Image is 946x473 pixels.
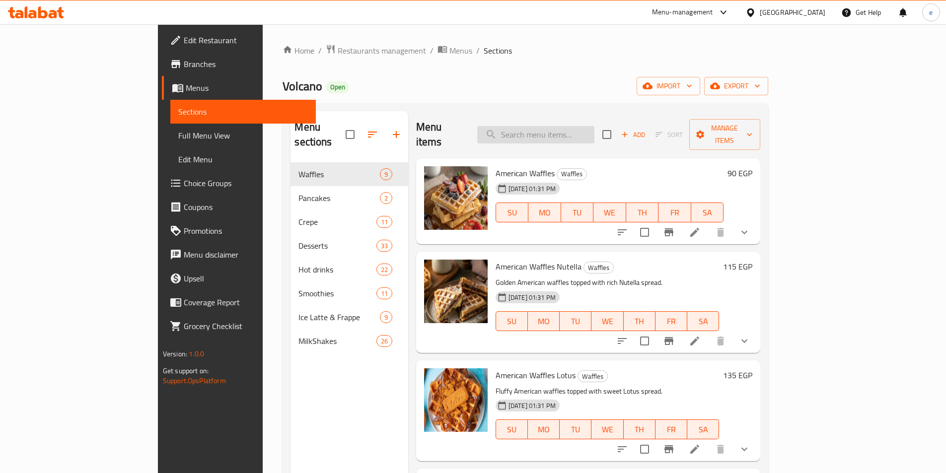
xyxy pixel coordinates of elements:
span: Edit Restaurant [184,34,308,46]
div: Desserts33 [291,234,408,258]
span: Pancakes [298,192,379,204]
span: Get support on: [163,364,209,377]
span: Upsell [184,272,308,284]
button: sort-choices [610,437,634,461]
span: Crepe [298,216,376,228]
img: American Waffles Nutella [424,260,488,323]
h6: 115 EGP [723,260,752,273]
div: items [380,192,392,204]
button: show more [732,329,756,353]
button: TH [624,419,655,439]
button: SU [496,203,528,222]
button: SA [687,419,719,439]
span: SA [691,422,715,437]
span: 11 [377,217,392,227]
span: Select all sections [340,124,361,145]
span: Version: [163,347,187,360]
span: WE [597,205,622,220]
a: Branches [162,52,316,76]
span: 1.0.0 [189,347,204,360]
span: e [929,7,933,18]
span: Add [620,129,647,140]
button: MO [528,419,560,439]
span: Coverage Report [184,296,308,308]
div: Ice Latte & Frappe9 [291,305,408,329]
span: MO [532,314,556,329]
div: items [376,216,392,228]
span: SA [695,205,720,220]
div: Hot drinks22 [291,258,408,281]
button: sort-choices [610,329,634,353]
a: Promotions [162,219,316,243]
input: search [477,126,594,143]
div: Smoothies11 [291,281,408,305]
li: / [430,45,434,57]
span: Waffles [584,262,613,273]
span: MilkShakes [298,335,376,347]
a: Edit menu item [689,335,701,347]
button: TU [560,419,591,439]
span: Waffles [557,168,586,180]
button: WE [593,203,626,222]
span: SU [500,205,524,220]
div: Pancakes2 [291,186,408,210]
span: American Waffles Lotus [496,368,576,383]
span: Edit Menu [178,153,308,165]
span: Promotions [184,225,308,237]
span: Waffles [298,168,379,180]
a: Upsell [162,267,316,290]
button: Add section [384,123,408,146]
button: WE [591,311,623,331]
span: 11 [377,289,392,298]
button: show more [732,220,756,244]
li: / [476,45,480,57]
span: Menu disclaimer [184,249,308,261]
button: TU [560,311,591,331]
div: [GEOGRAPHIC_DATA] [760,7,825,18]
div: Open [326,81,349,93]
a: Edit Restaurant [162,28,316,52]
a: Menus [437,44,472,57]
span: FR [662,205,687,220]
nav: breadcrumb [283,44,768,57]
div: Waffles [557,168,587,180]
span: Grocery Checklist [184,320,308,332]
span: 9 [380,313,392,322]
span: American Waffles Nutella [496,259,582,274]
a: Edit Menu [170,147,316,171]
span: Menus [186,82,308,94]
span: [DATE] 01:31 PM [505,401,560,410]
p: Fluffy American waffles topped with sweet Lotus spread. [496,385,719,398]
span: TU [564,314,587,329]
span: Waffles [578,371,607,382]
li: / [318,45,322,57]
button: SA [687,311,719,331]
button: FR [655,419,687,439]
a: Choice Groups [162,171,316,195]
span: [DATE] 01:31 PM [505,293,560,302]
span: SU [500,314,524,329]
a: Support.OpsPlatform [163,374,226,387]
img: American Waffles Lotus [424,368,488,432]
span: Select to update [634,222,655,243]
a: Grocery Checklist [162,314,316,338]
button: FR [658,203,691,222]
nav: Menu sections [291,158,408,357]
span: American Waffles [496,166,555,181]
button: Add [617,127,649,142]
div: Hot drinks [298,264,376,275]
span: Select to update [634,331,655,351]
button: TH [626,203,658,222]
p: Golden American waffles topped with rich Nutella spread. [496,276,719,289]
button: show more [732,437,756,461]
div: Menu-management [652,6,713,18]
span: SU [500,422,524,437]
button: Branch-specific-item [657,220,681,244]
span: Desserts [298,240,376,252]
h2: Menu items [416,120,465,149]
div: Smoothies [298,287,376,299]
div: Ice Latte & Frappe [298,311,379,323]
